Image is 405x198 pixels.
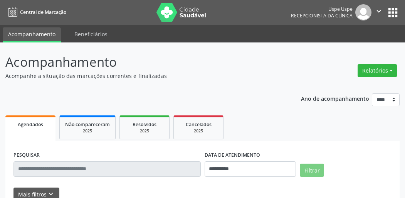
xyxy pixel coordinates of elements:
[375,7,383,15] i: 
[301,93,369,103] p: Ano de acompanhamento
[69,27,113,41] a: Beneficiários
[371,4,386,20] button: 
[65,128,110,134] div: 2025
[3,27,61,42] a: Acompanhamento
[5,52,281,72] p: Acompanhamento
[300,164,324,177] button: Filtrar
[186,121,212,128] span: Cancelados
[205,149,260,161] label: DATA DE ATENDIMENTO
[358,64,397,77] button: Relatórios
[133,121,156,128] span: Resolvidos
[386,6,400,19] button: apps
[125,128,164,134] div: 2025
[291,12,353,19] span: Recepcionista da clínica
[20,9,66,15] span: Central de Marcação
[355,4,371,20] img: img
[291,6,353,12] div: Uspe Uspe
[13,149,40,161] label: PESQUISAR
[65,121,110,128] span: Não compareceram
[5,72,281,80] p: Acompanhe a situação das marcações correntes e finalizadas
[5,6,66,19] a: Central de Marcação
[179,128,218,134] div: 2025
[18,121,43,128] span: Agendados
